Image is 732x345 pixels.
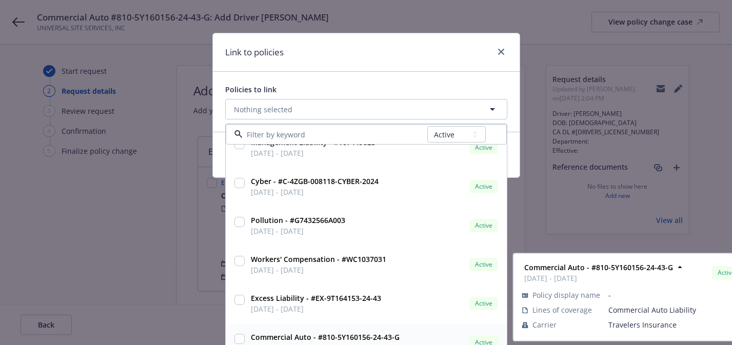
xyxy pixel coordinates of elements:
span: Active [473,299,494,308]
strong: Commercial Auto - #810-5Y160156-24-43-G [524,262,673,272]
input: Filter by keyword [243,129,427,140]
a: close [495,46,507,58]
strong: Commercial Auto - #810-5Y160156-24-43-G [251,332,400,342]
span: [DATE] - [DATE] [251,226,345,236]
span: Nothing selected [234,104,292,115]
strong: Cyber - #C-4ZGB-008118-CYBER-2024 [251,176,379,186]
strong: Workers' Compensation - #WC1037031 [251,254,386,264]
strong: Excess Liability - #EX-9T164153-24-43 [251,293,381,303]
span: [DATE] - [DATE] [251,187,379,197]
span: Active [473,143,494,152]
span: Active [473,182,494,191]
span: [DATE] - [DATE] [251,303,381,314]
span: [DATE] - [DATE] [251,265,386,275]
span: [DATE] - [DATE] [524,273,673,283]
button: Nothing selected [225,99,507,119]
h1: Link to policies [225,46,284,59]
span: [DATE] - [DATE] [251,148,375,158]
span: Active [473,221,494,230]
span: Active [473,260,494,269]
span: Policies to link [225,85,276,94]
strong: Pollution - #G7432566A003 [251,215,345,225]
span: Policy display name [532,290,600,300]
span: Lines of coverage [532,305,592,315]
span: Carrier [532,319,557,330]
